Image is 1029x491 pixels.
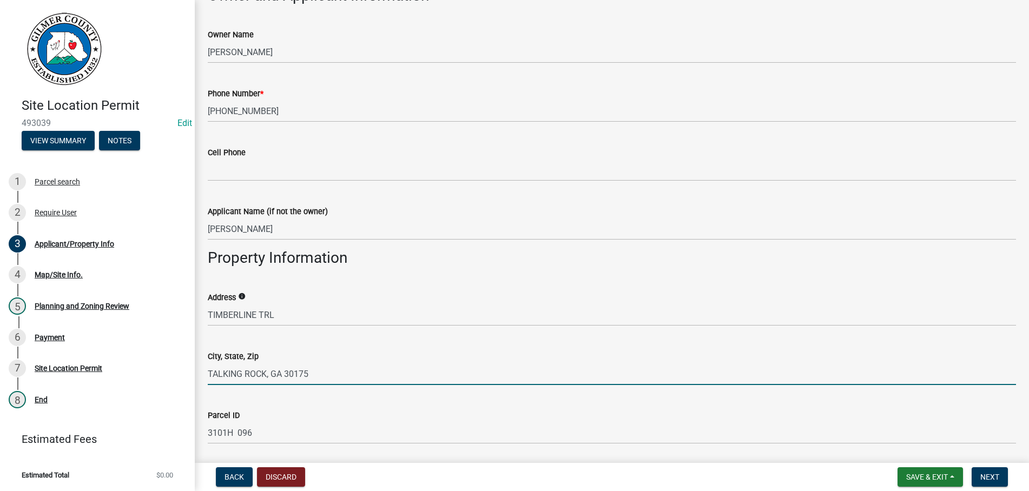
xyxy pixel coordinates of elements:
[208,208,328,216] label: Applicant Name (if not the owner)
[208,90,263,98] label: Phone Number
[208,412,240,420] label: Parcel ID
[972,467,1008,487] button: Next
[208,294,236,302] label: Address
[9,173,26,190] div: 1
[177,118,192,128] a: Edit
[9,204,26,221] div: 2
[238,293,246,300] i: info
[225,473,244,481] span: Back
[208,249,1016,267] h3: Property Information
[216,467,253,487] button: Back
[35,209,77,216] div: Require User
[898,467,963,487] button: Save & Exit
[257,467,305,487] button: Discard
[35,178,80,185] div: Parcel search
[99,131,140,150] button: Notes
[35,334,65,341] div: Payment
[99,137,140,145] wm-modal-confirm: Notes
[9,235,26,253] div: 3
[22,98,186,114] h4: Site Location Permit
[9,297,26,315] div: 5
[35,240,114,248] div: Applicant/Property Info
[208,353,259,361] label: City, State, Zip
[22,131,95,150] button: View Summary
[22,11,103,87] img: Gilmer County, Georgia
[35,302,129,310] div: Planning and Zoning Review
[9,428,177,450] a: Estimated Fees
[35,271,83,278] div: Map/Site Info.
[9,391,26,408] div: 8
[208,149,246,157] label: Cell Phone
[35,364,102,372] div: Site Location Permit
[177,118,192,128] wm-modal-confirm: Edit Application Number
[22,137,95,145] wm-modal-confirm: Summary
[208,31,254,39] label: Owner Name
[156,472,173,479] span: $0.00
[22,472,69,479] span: Estimated Total
[9,329,26,346] div: 6
[35,396,48,403] div: End
[980,473,999,481] span: Next
[9,266,26,283] div: 4
[9,360,26,377] div: 7
[22,118,173,128] span: 493039
[906,473,948,481] span: Save & Exit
